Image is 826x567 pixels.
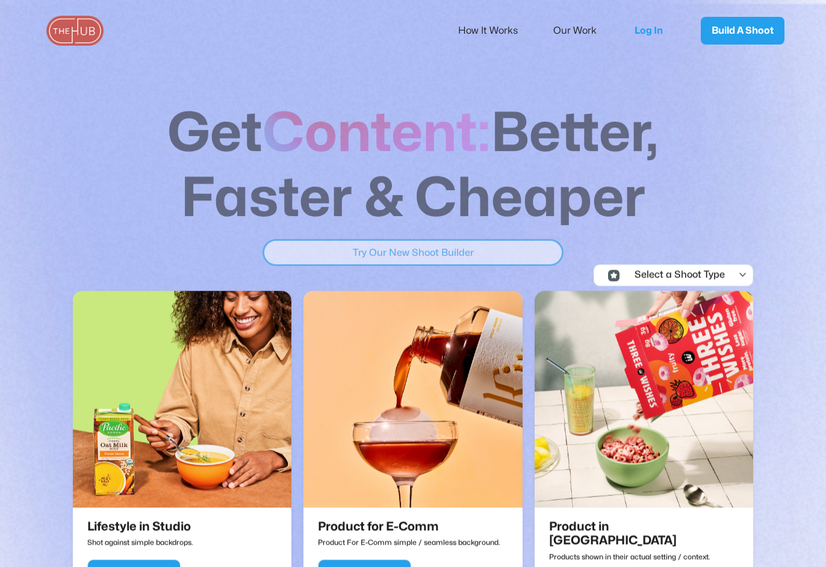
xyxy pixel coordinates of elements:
div: Select a Shoot Type [624,270,725,281]
img: Icon Select Category - Localfinder X Webflow Template [608,270,619,281]
a: Product in Situ [535,291,753,520]
img: Product in Situ [535,291,753,508]
h2: Product for E-Comm [318,520,495,534]
img: Product for E-Comm [303,291,522,508]
strong: Get [167,108,262,160]
a: How It Works [458,18,534,43]
p: Product For E-Comm simple / seamless background. [318,534,500,551]
img: Lifestyle in Studio [73,291,291,508]
strong: Content [262,108,477,160]
p: Products shown in their actual setting / context. [549,548,744,565]
a: Our Work [553,18,613,43]
a: Product for E-Comm [303,291,522,520]
div: Icon Select Category - Localfinder X Webflow TemplateSelect a Shoot Type [594,265,799,286]
a: Lifestyle in Studio [73,291,291,520]
a: Build A Shoot [701,17,784,45]
p: Shot against simple backdrops. [87,534,196,551]
h2: Product in [GEOGRAPHIC_DATA] [549,520,739,548]
strong: : [477,108,491,160]
h2: Lifestyle in Studio [87,520,191,534]
div:  [738,270,747,281]
a: Log In [623,11,683,51]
